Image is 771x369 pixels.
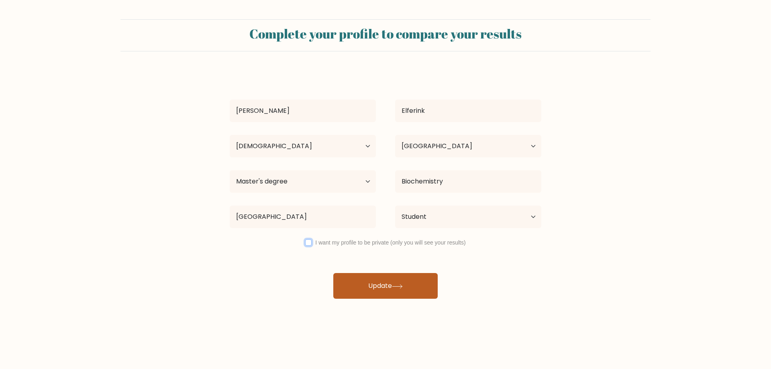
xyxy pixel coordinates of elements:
button: Update [333,273,438,299]
input: What did you study? [395,170,541,193]
input: Last name [395,100,541,122]
input: First name [230,100,376,122]
input: Most relevant educational institution [230,206,376,228]
h2: Complete your profile to compare your results [125,26,646,41]
label: I want my profile to be private (only you will see your results) [315,239,465,246]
